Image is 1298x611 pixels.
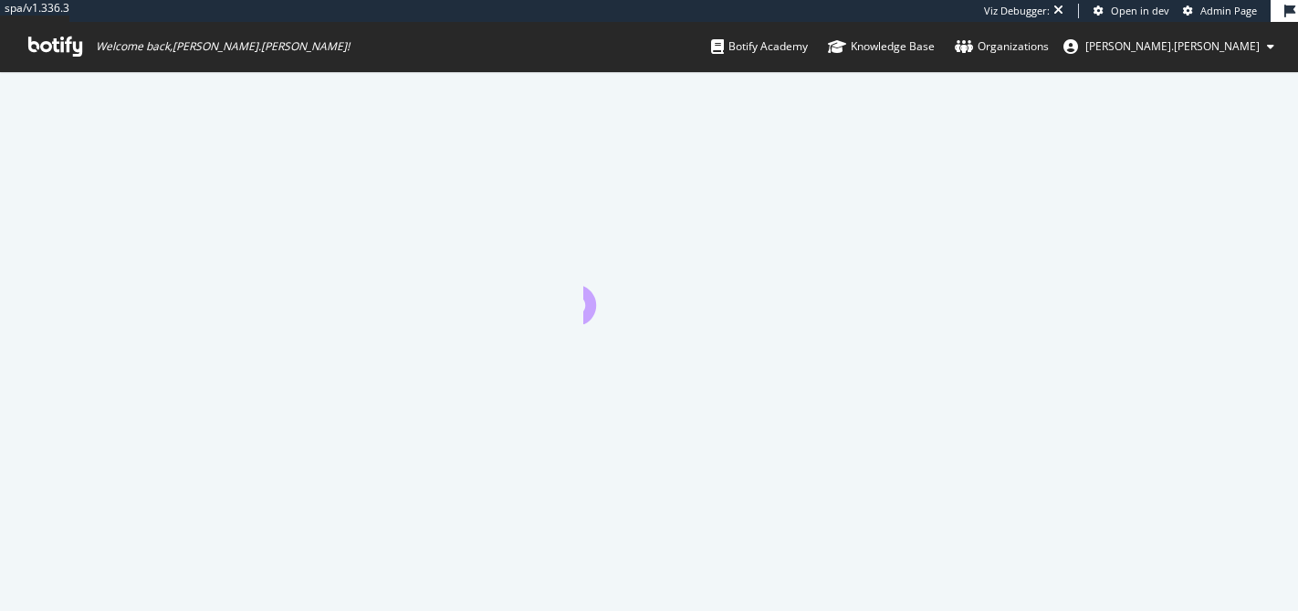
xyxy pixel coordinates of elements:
[828,37,935,56] div: Knowledge Base
[1094,4,1169,18] a: Open in dev
[984,4,1050,18] div: Viz Debugger:
[955,37,1049,56] div: Organizations
[955,22,1049,71] a: Organizations
[711,37,808,56] div: Botify Academy
[1183,4,1257,18] a: Admin Page
[1111,4,1169,17] span: Open in dev
[96,39,350,54] span: Welcome back, [PERSON_NAME].[PERSON_NAME] !
[828,22,935,71] a: Knowledge Base
[1200,4,1257,17] span: Admin Page
[711,22,808,71] a: Botify Academy
[1049,32,1289,61] button: [PERSON_NAME].[PERSON_NAME]
[1085,38,1260,54] span: alex.johnson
